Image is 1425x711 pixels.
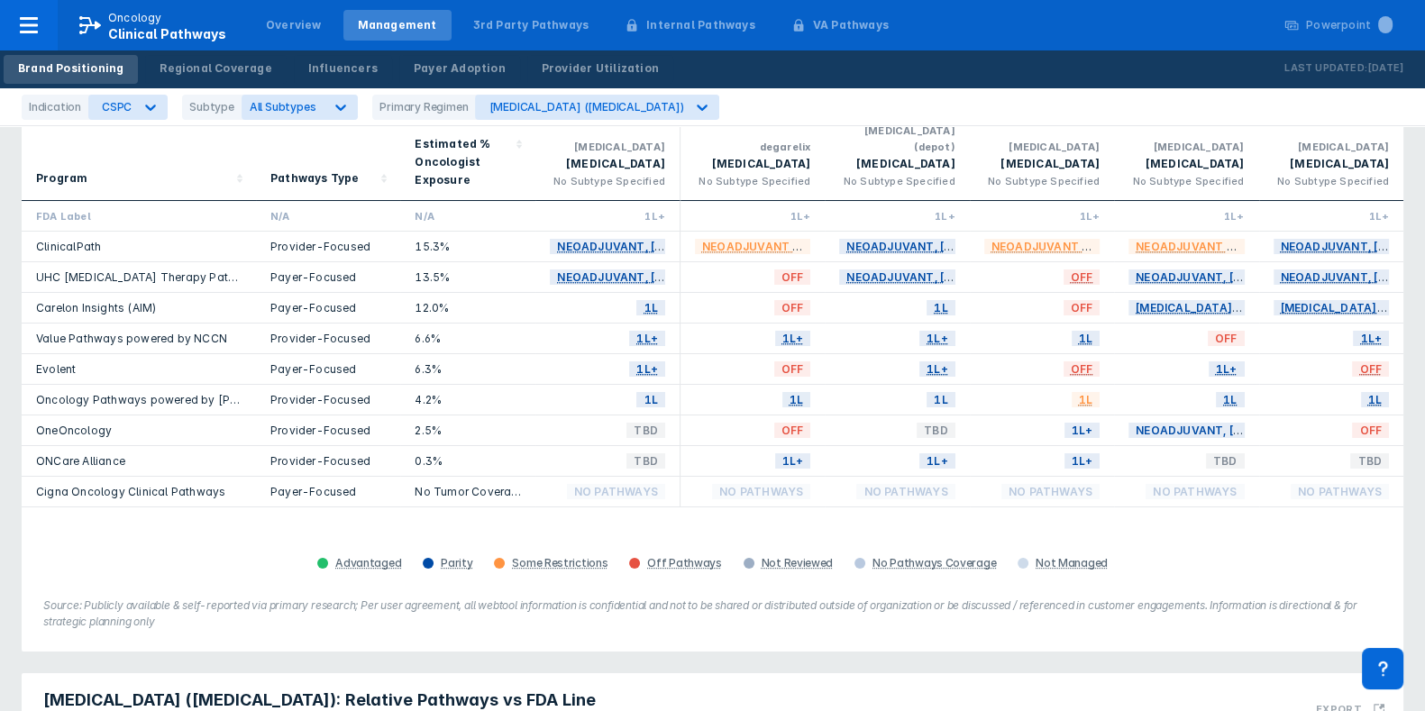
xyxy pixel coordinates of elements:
[36,393,310,406] a: Oncology Pathways powered by [PERSON_NAME]
[629,328,665,349] span: 1L+
[856,481,955,502] span: No Pathways
[695,139,810,155] div: degarelix
[550,155,664,173] div: [MEDICAL_DATA]
[415,361,521,377] div: 6.3%
[473,17,589,33] div: 3rd Party Pathways
[839,173,955,189] div: No Subtype Specified
[36,454,125,468] a: ONCare Alliance
[270,300,386,315] div: Payer-Focused
[550,173,664,189] div: No Subtype Specified
[527,55,673,84] a: Provider Utilization
[839,208,955,223] div: 1L+
[36,169,87,187] div: Program
[774,359,811,379] span: OFF
[1064,267,1101,287] span: OFF
[984,155,1100,173] div: [MEDICAL_DATA]
[917,420,955,441] span: TBD
[774,267,811,287] span: OFF
[550,267,790,287] span: Neoadjuvant, [MEDICAL_DATA] & 1L+
[36,485,225,498] a: Cigna Oncology Clinical Pathways
[1352,420,1389,441] span: OFF
[266,17,322,33] div: Overview
[1362,648,1403,689] div: Contact Support
[270,331,386,346] div: Provider-Focused
[1206,451,1245,471] span: TBD
[626,451,665,471] span: TBD
[399,55,520,84] a: Payer Adoption
[1350,451,1389,471] span: TBD
[1367,59,1403,77] p: [DATE]
[1072,328,1100,349] span: 1L
[646,17,754,33] div: Internal Pathways
[629,359,665,379] span: 1L+
[919,328,955,349] span: 1L+
[1072,389,1100,410] span: 1L
[839,155,955,173] div: [MEDICAL_DATA]
[270,423,386,438] div: Provider-Focused
[256,115,400,201] div: Sort
[270,392,386,407] div: Provider-Focused
[160,60,271,77] div: Regional Coverage
[270,208,386,223] div: N/A
[695,236,908,257] span: Neoadjuvant & [MEDICAL_DATA]
[839,267,1079,287] span: Neoadjuvant, [MEDICAL_DATA] & 1L+
[1274,173,1389,189] div: No Subtype Specified
[1353,328,1389,349] span: 1L+
[108,26,226,41] span: Clinical Pathways
[36,362,76,376] a: Evolent
[43,597,1382,630] figcaption: Source: Publicly available & self-reported via primary research; Per user agreement, all webtool ...
[372,95,475,120] div: Primary Regimen
[270,453,386,469] div: Provider-Focused
[22,95,88,120] div: Indication
[775,328,811,349] span: 1L+
[1274,297,1412,318] span: [MEDICAL_DATA] & 1L
[415,208,521,223] div: N/A
[636,389,664,410] span: 1L
[1361,389,1389,410] span: 1L
[984,173,1100,189] div: No Subtype Specified
[414,60,506,77] div: Payer Adoption
[36,208,242,223] div: FDA Label
[542,60,659,77] div: Provider Utilization
[984,208,1100,223] div: 1L+
[270,361,386,377] div: Payer-Focused
[1274,208,1389,223] div: 1L+
[400,115,535,201] div: Sort
[1128,420,1360,441] span: Neoadjuvant, [MEDICAL_DATA] & 1L
[712,481,810,502] span: No Pathways
[441,556,472,570] div: Parity
[919,359,955,379] span: 1L+
[1128,267,1368,287] span: Neoadjuvant, [MEDICAL_DATA] & 1L+
[839,236,1079,257] span: Neoadjuvant, [MEDICAL_DATA] & 1L+
[36,424,112,437] a: OneOncology
[415,269,521,285] div: 13.5%
[102,100,132,114] div: CSPC
[550,139,664,155] div: [MEDICAL_DATA]
[415,453,521,469] div: 0.3%
[459,10,604,41] a: 3rd Party Pathways
[1036,556,1108,570] div: Not Managed
[36,301,156,314] a: Carelon Insights (AIM)
[927,389,955,410] span: 1L
[415,135,510,189] div: Estimated % Oncologist Exposure
[251,10,336,41] a: Overview
[43,689,596,711] span: [MEDICAL_DATA] ([MEDICAL_DATA]): Relative Pathways vs FDA Line
[1284,59,1367,77] p: Last Updated:
[1064,451,1101,471] span: 1L+
[919,451,955,471] span: 1L+
[250,100,316,114] span: All Subtypes
[550,236,790,257] span: Neoadjuvant, [MEDICAL_DATA] & 1L+
[343,10,452,41] a: Management
[774,420,811,441] span: OFF
[270,484,386,499] div: Payer-Focused
[839,123,955,155] div: [MEDICAL_DATA] (depot)
[695,208,810,223] div: 1L+
[1208,328,1245,349] span: OFF
[1291,481,1389,502] span: No Pathways
[1274,155,1389,173] div: [MEDICAL_DATA]
[36,240,101,253] a: ClinicalPath
[415,331,521,346] div: 6.6%
[415,300,521,315] div: 12.0%
[489,100,683,114] div: [MEDICAL_DATA] ([MEDICAL_DATA])
[145,55,286,84] a: Regional Coverage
